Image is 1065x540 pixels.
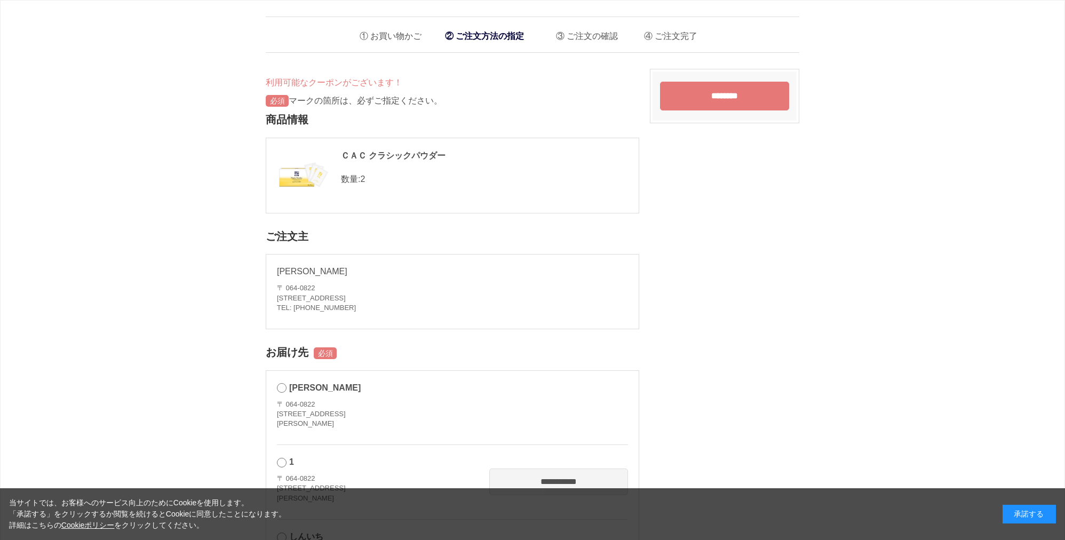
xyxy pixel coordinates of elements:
[266,94,639,107] p: マークの箇所は、必ずご指定ください。
[9,497,287,531] div: 当サイトでは、お客様へのサービス向上のためにCookieを使用します。 「承諾する」をクリックするか閲覧を続けるとCookieに同意したことになります。 詳細はこちらの をクリックしてください。
[266,107,639,132] h2: 商品情報
[277,400,346,429] address: 〒 064-0822 [STREET_ADDRESS] [PERSON_NAME]
[440,25,529,47] li: ご注文方法の指定
[277,283,628,313] address: 〒 064-0822 [STREET_ADDRESS] TEL: [PHONE_NUMBER]
[548,22,618,44] li: ご注文の確認
[1003,505,1056,523] div: 承諾する
[636,22,697,44] li: ご注文完了
[360,174,365,184] span: 2
[289,383,361,392] span: [PERSON_NAME]
[277,474,346,503] address: 〒 064-0822 [STREET_ADDRESS] [PERSON_NAME]
[266,224,639,249] h2: ご注文主
[352,22,422,44] li: お買い物かご
[277,173,628,186] p: 数量:
[266,76,639,89] p: 利用可能なクーポンがございます！
[277,149,330,202] img: 060002.jpg
[277,149,628,163] div: ＣＡＣ クラシックパウダー
[277,265,628,278] p: [PERSON_NAME]
[266,340,639,365] h2: お届け先
[61,521,115,529] a: Cookieポリシー
[289,457,294,466] span: 1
